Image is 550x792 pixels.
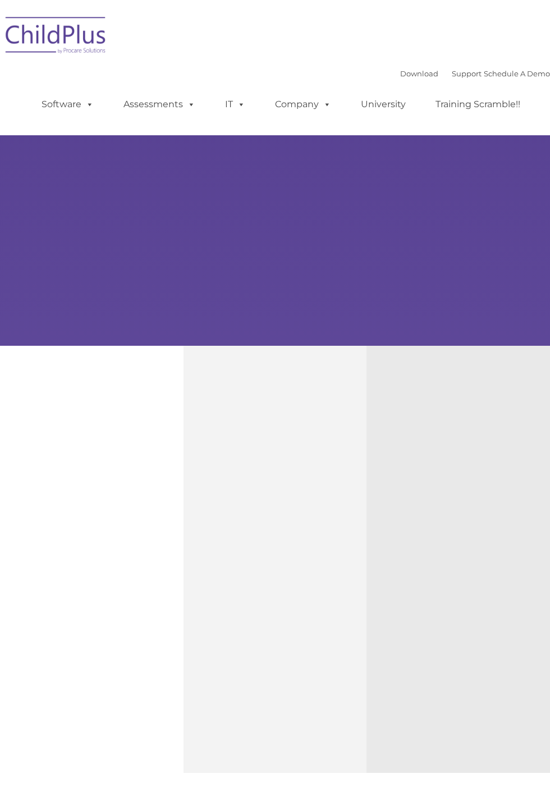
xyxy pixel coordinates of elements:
a: University [350,93,417,116]
a: Schedule A Demo [484,69,550,78]
a: IT [214,93,256,116]
a: Support [452,69,482,78]
font: | [400,69,550,78]
a: Download [400,69,438,78]
a: Assessments [112,93,207,116]
a: Software [30,93,105,116]
a: Company [264,93,342,116]
a: Training Scramble!! [424,93,531,116]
